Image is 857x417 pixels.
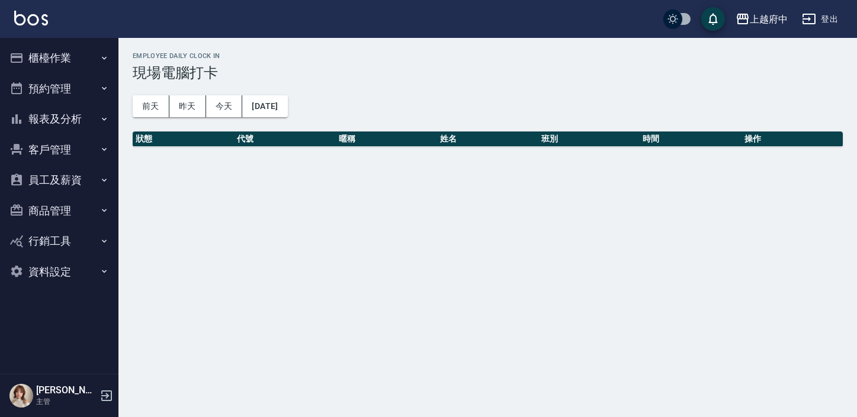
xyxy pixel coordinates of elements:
button: 今天 [206,95,243,117]
button: 客戶管理 [5,134,114,165]
p: 主管 [36,396,97,407]
button: 報表及分析 [5,104,114,134]
button: 員工及薪資 [5,165,114,195]
th: 時間 [640,131,741,147]
button: 登出 [797,8,843,30]
button: 行銷工具 [5,226,114,256]
button: 預約管理 [5,73,114,104]
button: 櫃檯作業 [5,43,114,73]
button: save [701,7,725,31]
h2: Employee Daily Clock In [133,52,843,60]
h5: [PERSON_NAME] [36,384,97,396]
h3: 現場電腦打卡 [133,65,843,81]
th: 姓名 [437,131,538,147]
div: 上越府中 [750,12,788,27]
th: 班別 [538,131,640,147]
button: [DATE] [242,95,287,117]
th: 操作 [742,131,843,147]
th: 狀態 [133,131,234,147]
th: 代號 [234,131,335,147]
button: 前天 [133,95,169,117]
button: 資料設定 [5,256,114,287]
button: 上越府中 [731,7,792,31]
img: Person [9,384,33,408]
th: 暱稱 [336,131,437,147]
img: Logo [14,11,48,25]
button: 昨天 [169,95,206,117]
button: 商品管理 [5,195,114,226]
